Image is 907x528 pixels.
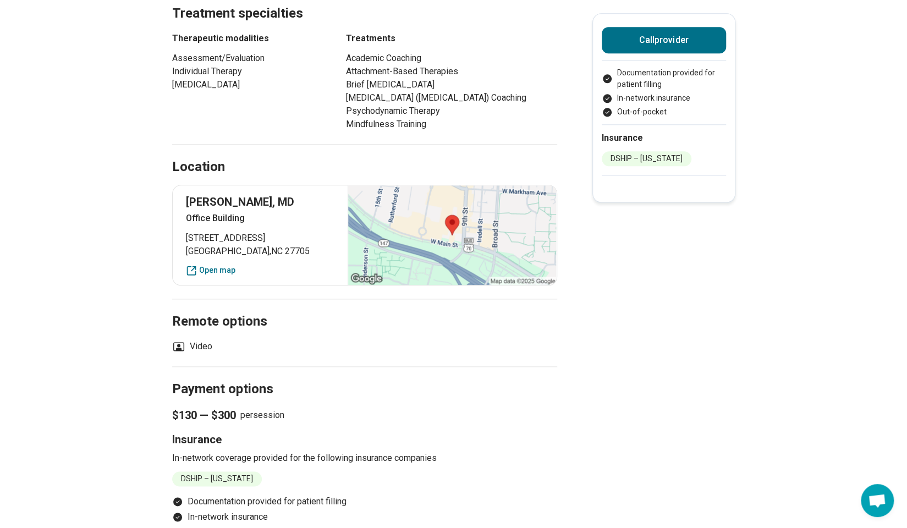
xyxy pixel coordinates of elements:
[602,67,726,118] ul: Payment options
[172,495,557,508] li: Documentation provided for patient filling
[346,32,557,45] h3: Treatments
[172,452,557,465] p: In-network coverage provided for the following insurance companies
[186,212,335,225] p: Office Building
[172,286,557,331] h2: Remote options
[346,52,557,65] li: Academic Coaching
[172,32,326,45] h3: Therapeutic modalities
[172,510,557,524] li: In-network insurance
[186,265,335,276] a: Open map
[172,65,326,78] li: Individual Therapy
[602,92,726,104] li: In-network insurance
[861,484,894,517] a: Open chat
[172,471,262,486] li: DSHIP – [US_STATE]
[602,106,726,118] li: Out-of-pocket
[186,194,335,210] p: [PERSON_NAME], MD
[172,408,557,423] p: per session
[602,27,726,53] button: Callprovider
[172,52,326,65] li: Assessment/Evaluation
[172,354,557,399] h2: Payment options
[602,131,726,145] h2: Insurance
[346,118,557,131] li: Mindfulness Training
[172,78,326,91] li: [MEDICAL_DATA]
[172,408,236,423] span: $130 — $300
[172,158,225,177] h2: Location
[346,91,557,105] li: [MEDICAL_DATA] ([MEDICAL_DATA]) Coaching
[346,105,557,118] li: Psychodynamic Therapy
[172,432,557,447] h3: Insurance
[186,232,335,245] span: [STREET_ADDRESS]
[602,67,726,90] li: Documentation provided for patient filling
[186,245,335,258] span: [GEOGRAPHIC_DATA] , NC 27705
[172,340,212,353] li: Video
[602,151,691,166] li: DSHIP – [US_STATE]
[346,65,557,78] li: Attachment-Based Therapies
[346,78,557,91] li: Brief [MEDICAL_DATA]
